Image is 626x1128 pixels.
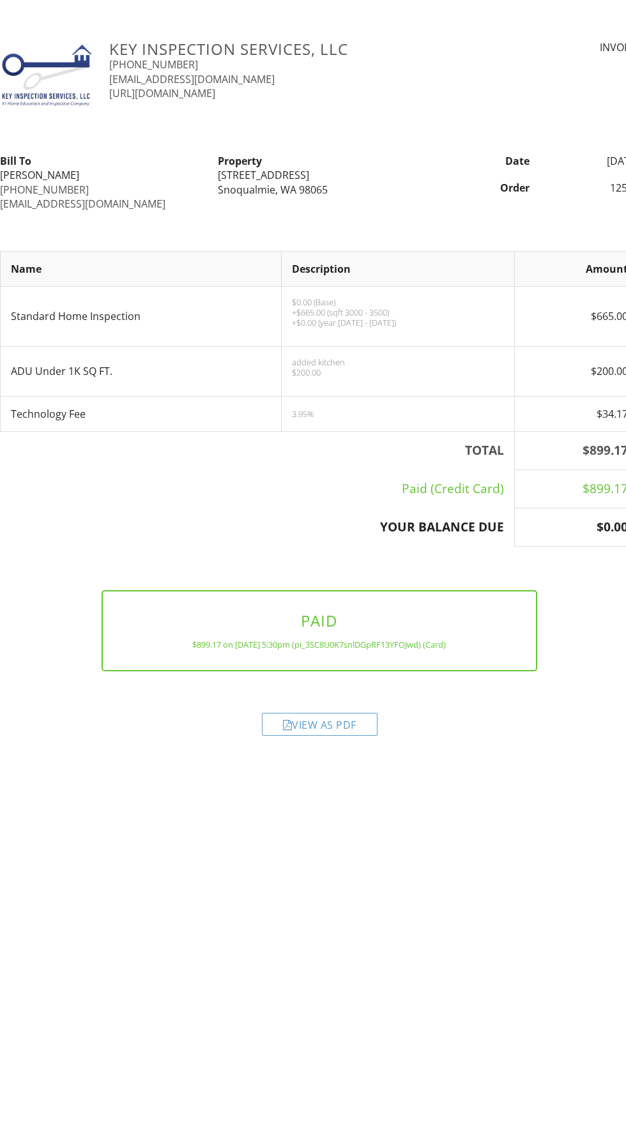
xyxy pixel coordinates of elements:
th: Name [1,251,282,286]
th: TOTAL [1,432,515,470]
td: Paid (Credit Card) [1,469,515,508]
td: Technology Fee [1,396,282,431]
h3: PAID [123,612,516,629]
th: Description [281,251,514,286]
span: ADU Under 1K SQ FT. [11,364,112,378]
div: Date [429,154,538,168]
div: View as PDF [262,713,378,736]
p: $0.00 (Base) +$665.00 (sqft 3000 - 3500) +$0.00 (year [DATE] - [DATE]) [292,297,504,328]
span: Standard Home Inspection [11,309,141,323]
a: [PHONE_NUMBER] [109,57,198,72]
h3: Key Inspection Services, LLC [109,40,475,57]
div: $899.17 on [DATE] 5:30pm (pi_3SC8U0K7snlDGpRF13YFOJwd) (Card) [123,639,516,650]
th: YOUR BALANCE DUE [1,508,515,546]
a: [URL][DOMAIN_NAME] [109,86,215,100]
div: [STREET_ADDRESS] [218,168,420,182]
a: [EMAIL_ADDRESS][DOMAIN_NAME] [109,72,275,86]
div: 3.95% [292,409,504,419]
div: Order [429,181,538,195]
strong: Property [218,154,262,168]
div: Snoqualmie, WA 98065 [218,183,420,197]
p: $200.00 [292,367,504,377]
div: added kitchen [292,357,504,367]
a: View as PDF [262,720,378,735]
